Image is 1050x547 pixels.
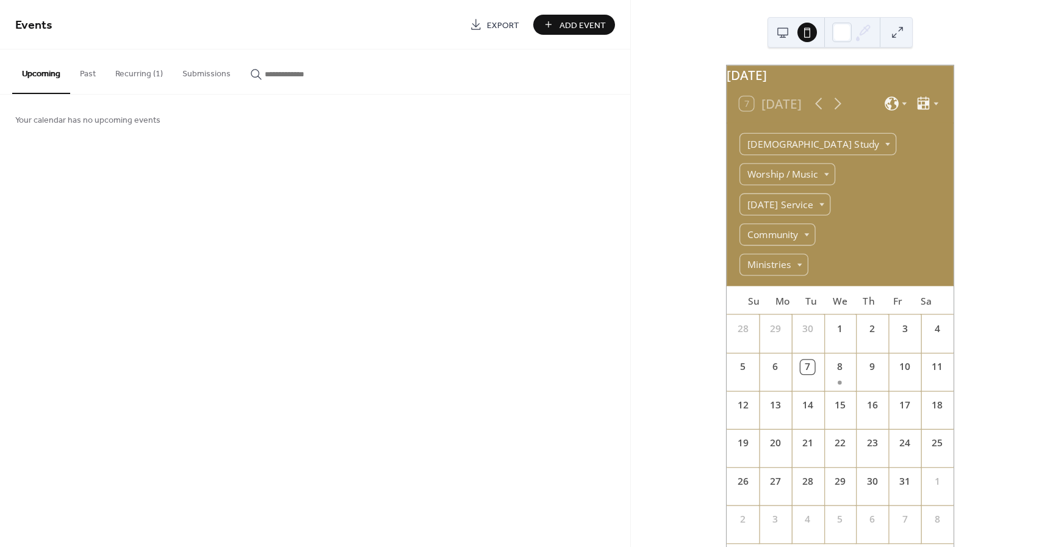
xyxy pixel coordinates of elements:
div: 6 [768,360,782,374]
div: 27 [768,474,782,488]
div: 23 [866,436,880,450]
div: 4 [930,322,944,336]
div: 28 [800,474,814,488]
div: 1 [930,474,944,488]
div: 26 [736,474,750,488]
div: 12 [736,398,750,412]
div: 3 [768,512,782,526]
div: 10 [898,360,912,374]
div: 18 [930,398,944,412]
div: 2 [736,512,750,526]
div: Mo [768,286,797,315]
div: 28 [736,322,750,336]
a: Export [461,15,528,35]
div: 13 [768,398,782,412]
button: Add Event [533,15,615,35]
div: 5 [736,360,750,374]
div: 6 [866,512,880,526]
span: Events [15,13,52,37]
div: 20 [768,436,782,450]
div: 15 [833,398,847,412]
button: Upcoming [12,49,70,94]
div: 24 [898,436,912,450]
div: 31 [898,474,912,488]
div: 30 [800,322,814,336]
div: 7 [898,512,912,526]
div: 29 [768,322,782,336]
button: Submissions [173,49,240,93]
div: Sa [912,286,941,315]
div: 19 [736,436,750,450]
div: 7 [800,360,814,374]
div: 11 [930,360,944,374]
div: Fr [883,286,912,315]
div: 1 [833,322,847,336]
div: 17 [898,398,912,412]
span: Export [487,19,519,32]
span: Add Event [559,19,606,32]
div: 16 [866,398,880,412]
div: 29 [833,474,847,488]
button: Recurring (1) [106,49,173,93]
div: 14 [800,398,814,412]
div: 3 [898,322,912,336]
button: Past [70,49,106,93]
div: 22 [833,436,847,450]
div: Th [855,286,883,315]
div: 25 [930,436,944,450]
div: 8 [833,360,847,374]
div: [DATE] [727,65,954,84]
div: 30 [866,474,880,488]
div: 2 [866,322,880,336]
div: 21 [800,436,814,450]
div: Tu [797,286,826,315]
div: 4 [800,512,814,526]
div: We [826,286,855,315]
span: Your calendar has no upcoming events [15,114,160,127]
div: 5 [833,512,847,526]
div: Su [739,286,768,315]
div: 9 [866,360,880,374]
div: 8 [930,512,944,526]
